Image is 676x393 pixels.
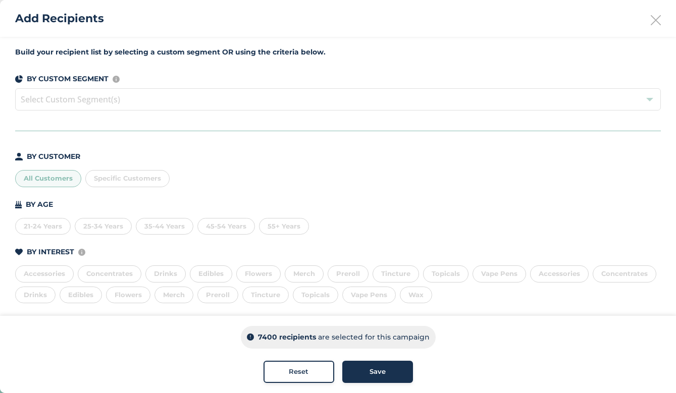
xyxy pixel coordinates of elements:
div: Wax [400,287,432,304]
p: BY TIME [27,315,57,326]
p: BY AGE [26,199,53,210]
p: BY CUSTOMER [27,151,80,162]
p: 7400 recipients [258,332,316,343]
div: Flowers [106,287,150,304]
iframe: Chat Widget [626,345,676,393]
img: icon-heart-dark-29e6356f.svg [15,249,23,256]
div: Topicals [423,265,469,283]
div: Drinks [15,287,56,304]
img: icon-segments-dark-074adb27.svg [15,75,23,83]
div: Edibles [60,287,102,304]
div: Merch [285,265,324,283]
div: 45-54 Years [197,218,255,235]
div: Tincture [242,287,289,304]
div: Preroll [328,265,369,283]
button: Reset [264,361,334,383]
div: Vape Pens [342,287,396,304]
div: All Customers [15,170,81,187]
div: Drinks [145,265,186,283]
div: Concentrates [593,265,656,283]
img: icon-info-dark-48f6c5f3.svg [247,334,254,341]
img: icon-info-236977d2.svg [78,249,85,256]
div: Merch [154,287,193,304]
span: Specific Customers [94,174,161,182]
div: Edibles [190,265,232,283]
div: Concentrates [78,265,141,283]
h2: Add Recipients [15,10,104,27]
button: Save [342,361,413,383]
span: Reset [289,367,308,377]
div: Preroll [197,287,238,304]
p: BY INTEREST [27,247,74,257]
div: Topicals [293,287,338,304]
img: icon-person-dark-ced50e5f.svg [15,153,23,160]
div: 21-24 Years [15,218,71,235]
span: Save [370,367,386,377]
div: 25-34 Years [75,218,132,235]
div: 35-44 Years [136,218,193,235]
img: icon-info-236977d2.svg [113,76,120,83]
div: 55+ Years [259,218,309,235]
label: Build your recipient list by selecting a custom segment OR using the criteria below. [15,47,661,58]
p: are selected for this campaign [318,332,430,343]
img: icon-cake-93b2a7b5.svg [15,201,22,208]
div: Tincture [373,265,419,283]
div: Accessories [530,265,589,283]
div: Accessories [15,265,74,283]
div: Flowers [236,265,281,283]
p: BY CUSTOM SEGMENT [27,74,109,84]
div: Vape Pens [473,265,526,283]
